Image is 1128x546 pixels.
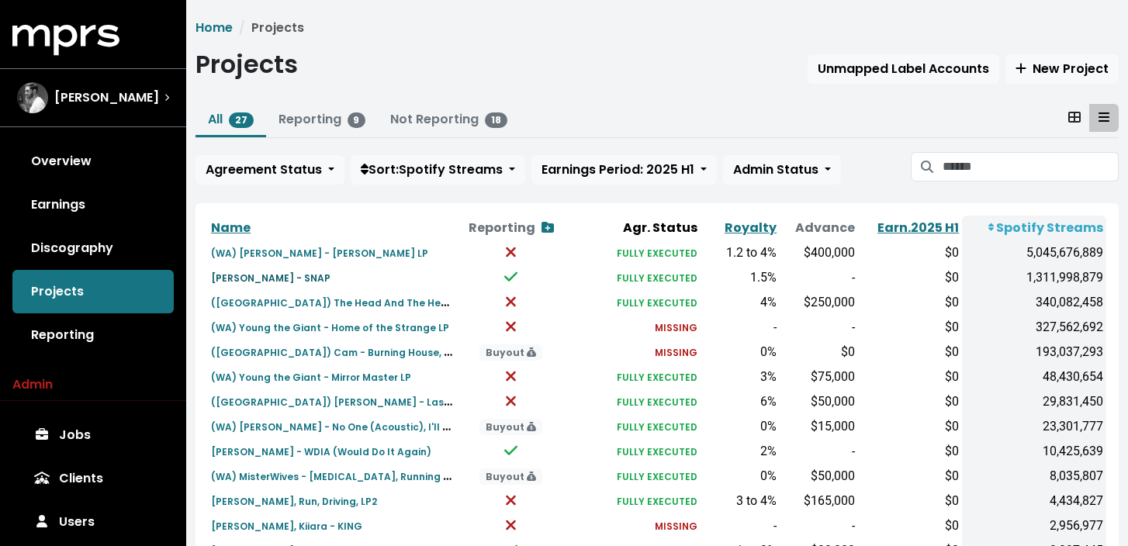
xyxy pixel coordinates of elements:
small: MISSING [655,346,697,359]
td: 340,082,458 [962,290,1106,315]
span: $50,000 [811,394,855,409]
a: Reporting9 [279,110,366,128]
span: 18 [485,112,507,128]
a: (WA) Young the Giant - Home of the Strange LP [211,318,449,336]
a: Name [211,219,251,237]
a: [PERSON_NAME] - SNAP [211,268,330,286]
a: Jobs [12,413,174,457]
span: Sort: Spotify Streams [361,161,503,178]
td: $0 [858,489,962,513]
td: 2% [701,439,780,464]
td: 23,301,777 [962,414,1106,439]
td: - [701,513,780,538]
small: FULLY EXECUTED [617,371,697,384]
a: (WA) [PERSON_NAME] - No One (Acoustic), I'll Be There (Acoustic) [211,417,542,435]
td: $0 [858,240,962,265]
small: MISSING [655,321,697,334]
td: 48,430,654 [962,365,1106,389]
a: (WA) [PERSON_NAME] - [PERSON_NAME] LP [211,244,428,261]
a: All27 [208,110,254,128]
a: Earn.2025 H1 [877,219,959,237]
span: $165,000 [804,493,855,508]
small: [PERSON_NAME] - SNAP [211,271,330,285]
span: Buyout [479,344,542,361]
span: $50,000 [811,468,855,483]
th: Agr. Status [566,216,701,240]
span: $400,000 [804,245,855,260]
a: ([GEOGRAPHIC_DATA]) [PERSON_NAME] - Last Damn Night, [PERSON_NAME] [PERSON_NAME], Ain't Gonna Drown [211,392,780,410]
nav: breadcrumb [195,19,1119,37]
span: Agreement Status [206,161,322,178]
td: 4,434,827 [962,489,1106,513]
td: $0 [858,414,962,439]
small: [PERSON_NAME], Kiiara - KING [211,520,362,533]
td: 327,562,692 [962,315,1106,340]
td: - [701,315,780,340]
span: Unmapped Label Accounts [818,60,989,78]
td: 8,035,807 [962,464,1106,489]
small: FULLY EXECUTED [617,470,697,483]
td: $0 [858,365,962,389]
a: [PERSON_NAME], Kiiara - KING [211,517,362,534]
button: New Project [1005,54,1119,84]
a: Home [195,19,233,36]
td: 1.5% [701,265,780,290]
td: - [780,315,858,340]
a: [PERSON_NAME], Run, Driving, LP2 [211,492,377,510]
td: $0 [858,340,962,365]
td: $0 [858,389,962,414]
th: Spotify Streams [962,216,1106,240]
button: Admin Status [723,155,841,185]
span: Earnings Period: 2025 H1 [542,161,694,178]
td: $0 [858,265,962,290]
td: $0 [858,315,962,340]
small: MISSING [655,520,697,533]
td: $0 [858,439,962,464]
a: mprs logo [12,30,119,48]
small: [PERSON_NAME], Run, Driving, LP2 [211,495,377,508]
td: 0% [701,414,780,439]
th: Advance [780,216,858,240]
td: 0% [701,464,780,489]
a: Not Reporting18 [390,110,507,128]
td: 3 to 4% [701,489,780,513]
td: 1,311,998,879 [962,265,1106,290]
button: Sort:Spotify Streams [351,155,525,185]
input: Search projects [943,152,1119,181]
button: Unmapped Label Accounts [808,54,999,84]
small: (WA) [PERSON_NAME] - [PERSON_NAME] LP [211,247,428,260]
td: 10,425,639 [962,439,1106,464]
img: The selected account / producer [17,82,48,113]
a: (WA) Young the Giant - Mirror Master LP [211,368,411,385]
td: 193,037,293 [962,340,1106,365]
a: Reporting [12,313,174,357]
a: ([GEOGRAPHIC_DATA]) The Head And The Heart - Living Mirage LP [211,293,545,311]
a: Overview [12,140,174,183]
small: FULLY EXECUTED [617,495,697,508]
span: Buyout [479,468,542,485]
small: FULLY EXECUTED [617,420,697,434]
span: New Project [1016,60,1109,78]
button: Agreement Status [195,155,344,185]
td: $0 [858,513,962,538]
small: (WA) Young the Giant - Mirror Master LP [211,371,411,384]
h1: Projects [195,50,298,79]
td: - [780,265,858,290]
span: $75,000 [811,369,855,384]
small: FULLY EXECUTED [617,445,697,458]
a: (WA) MisterWives - [MEDICAL_DATA], Running in Place, Over the Rainbow [211,467,575,485]
td: 5,045,676,889 [962,240,1106,265]
small: FULLY EXECUTED [617,271,697,285]
small: ([GEOGRAPHIC_DATA]) Cam - Burning House, Want It All [211,343,497,361]
small: FULLY EXECUTED [617,247,697,260]
a: Clients [12,457,174,500]
td: - [780,513,858,538]
li: Projects [233,19,304,37]
small: (WA) Young the Giant - Home of the Strange LP [211,321,449,334]
span: Admin Status [733,161,818,178]
a: Users [12,500,174,544]
td: 1.2 to 4% [701,240,780,265]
